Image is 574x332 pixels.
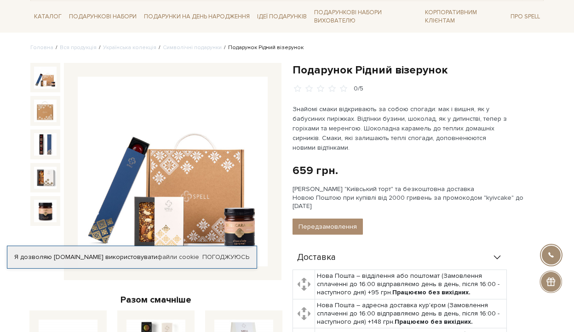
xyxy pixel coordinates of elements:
[202,253,249,261] a: Погоджуюсь
[163,44,222,51] a: Символічні подарунки
[34,167,57,189] img: Подарунок Рідний візерунок
[34,100,57,122] img: Подарунок Рідний візерунок
[293,163,338,178] div: 659 грн.
[157,253,199,261] a: файли cookie
[507,10,544,24] a: Про Spell
[395,318,473,326] b: Працюємо без вихідних.
[78,77,268,266] img: Подарунок Рідний візерунок
[60,44,97,51] a: Вся продукція
[140,10,253,24] a: Подарунки на День народження
[315,270,507,299] td: Нова Пошта – відділення або поштомат (Замовлення сплаченні до 16:00 відправляємо день в день, піс...
[34,133,57,156] img: Подарунок Рідний візерунок
[253,10,310,24] a: Ідеї подарунків
[293,185,544,210] div: [PERSON_NAME] "Київський торт" та безкоштовна доставка Новою Поштою при купівлі від 2000 гривень ...
[34,67,57,89] img: Подарунок Рідний візерунок
[293,104,508,152] p: Знайомі смаки відкривають за собою спогади: мак і вишня, як у бабусиних пиріжках. Відтінки бузини...
[315,299,507,328] td: Нова Пошта – адресна доставка кур'єром (Замовлення сплаченні до 16:00 відправляємо день в день, п...
[30,294,281,306] div: Разом смачніше
[310,5,421,28] a: Подарункові набори вихователю
[297,253,336,262] span: Доставка
[7,253,257,261] div: Я дозволяю [DOMAIN_NAME] використовувати
[222,44,304,52] li: Подарунок Рідний візерунок
[34,200,57,222] img: Подарунок Рідний візерунок
[354,84,363,93] div: 0/5
[30,10,65,24] a: Каталог
[421,5,507,28] a: Корпоративним клієнтам
[392,288,471,296] b: Працюємо без вихідних.
[293,63,544,77] h1: Подарунок Рідний візерунок
[30,44,53,51] a: Головна
[293,219,363,235] button: Передзамовлення
[103,44,156,51] a: Українська колекція
[65,10,140,24] a: Подарункові набори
